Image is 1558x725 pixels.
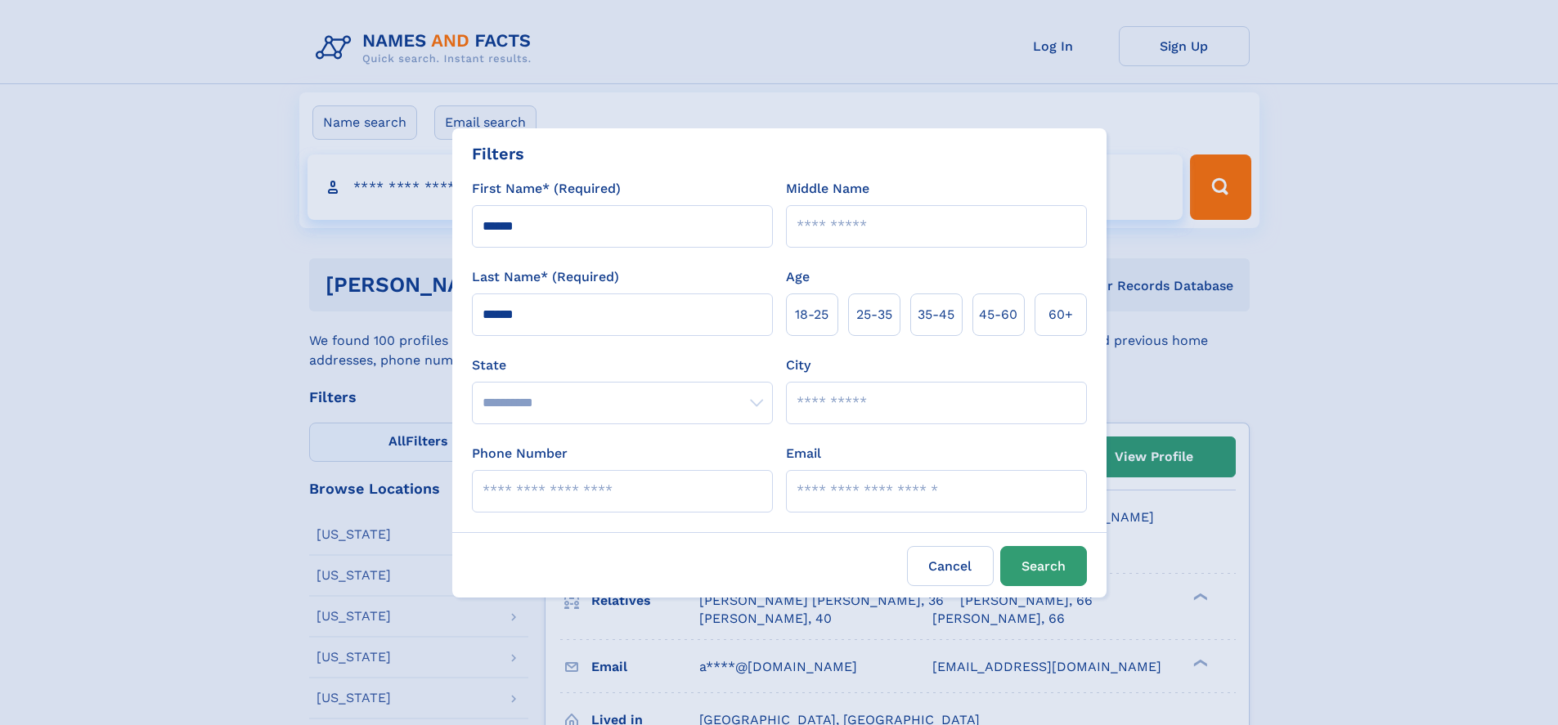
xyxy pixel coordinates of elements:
label: Middle Name [786,179,869,199]
label: State [472,356,773,375]
label: City [786,356,810,375]
span: 60+ [1048,305,1073,324]
div: Filters [472,141,524,166]
span: 35‑45 [918,305,954,324]
span: 18‑25 [795,305,828,324]
label: First Name* (Required) [472,179,621,199]
label: Phone Number [472,444,568,463]
label: Age [786,267,810,287]
label: Cancel [907,546,994,586]
span: 45‑60 [979,305,1017,324]
label: Last Name* (Required) [472,267,619,287]
label: Email [786,444,821,463]
button: Search [1000,546,1087,586]
span: 25‑35 [856,305,892,324]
